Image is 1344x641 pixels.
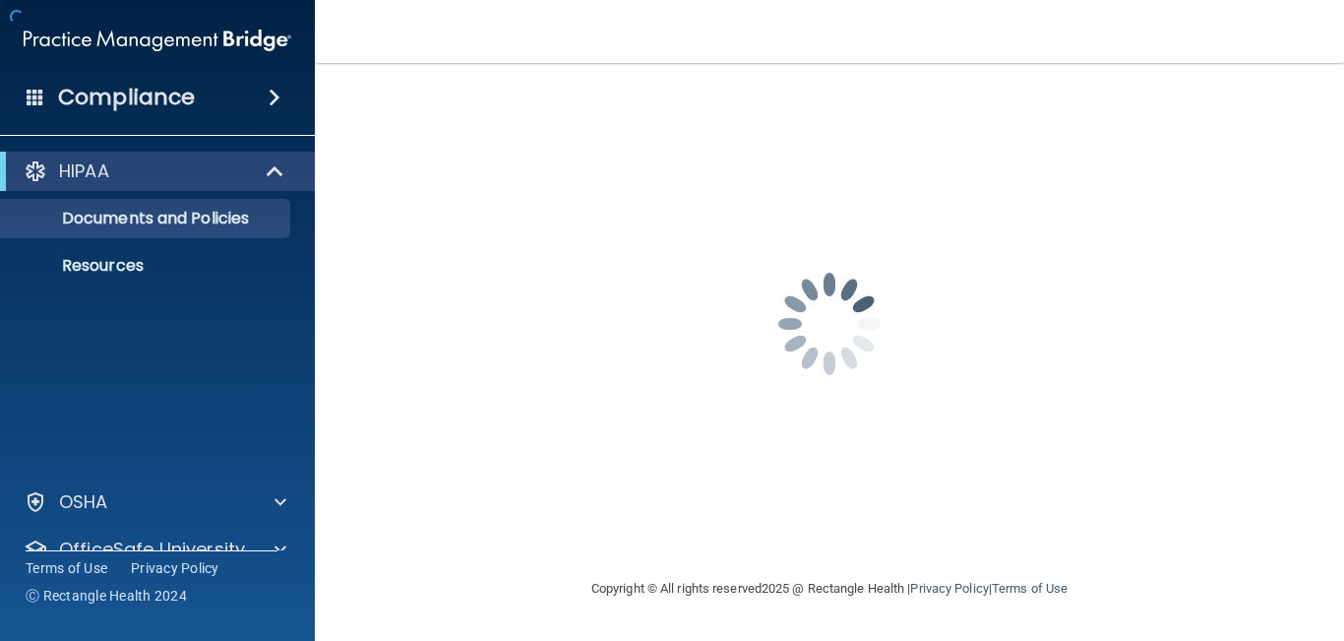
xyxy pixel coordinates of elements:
[58,84,195,111] h4: Compliance
[59,490,108,514] p: OSHA
[24,538,286,561] a: OfficeSafe University
[13,256,281,276] p: Resources
[26,586,187,606] span: Ⓒ Rectangle Health 2024
[731,225,928,422] img: spinner.e123f6fc.gif
[13,209,281,228] p: Documents and Policies
[131,558,219,578] a: Privacy Policy
[470,557,1189,620] div: Copyright © All rights reserved 2025 @ Rectangle Health | |
[24,160,285,183] a: HIPAA
[59,538,245,561] p: OfficeSafe University
[992,581,1068,596] a: Terms of Use
[910,581,988,596] a: Privacy Policy
[24,490,286,514] a: OSHA
[26,558,107,578] a: Terms of Use
[59,160,109,183] p: HIPAA
[24,21,291,60] img: PMB logo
